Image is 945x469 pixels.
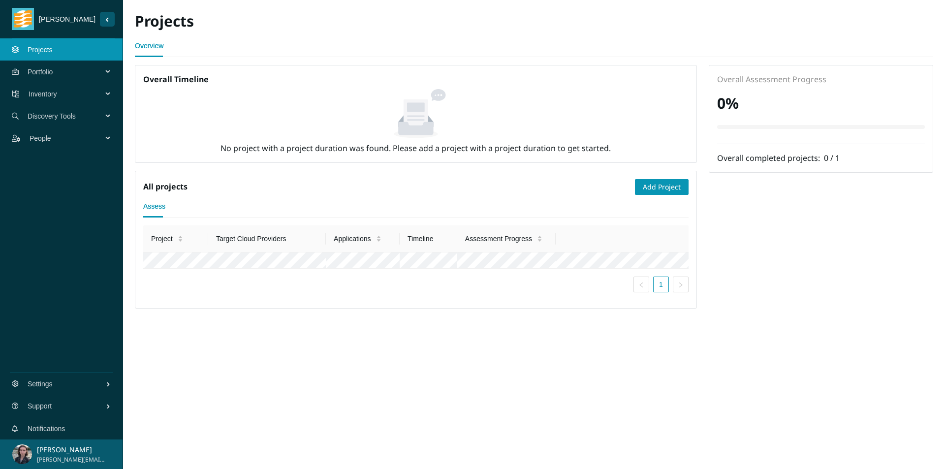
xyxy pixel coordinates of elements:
a: Notifications [28,425,65,433]
img: ACg8ocKSBz1BWXQtK2cL2YME1-iWpIw4LvXjkjK12__yBQy6AsIV9ug=s96-c [12,444,32,464]
span: Overall Assessment Progress [717,74,826,85]
span: No project with a project duration was found. Please add a project with a project duration to get... [220,143,611,154]
th: Assessment Progress [457,225,556,252]
h2: 0 % [717,94,925,114]
span: Inventory [29,79,106,109]
button: left [633,277,649,292]
span: Add Project [643,182,681,192]
h5: All projects [143,181,188,192]
th: Applications [326,225,400,252]
th: Project [143,225,208,252]
span: right [678,282,684,288]
h2: Projects [135,11,534,31]
h5: Overall Timeline [143,73,689,85]
span: Overall completed projects: [717,153,824,163]
span: Applications [334,233,371,244]
p: [PERSON_NAME] [37,444,105,455]
span: Portfolio [28,57,106,87]
span: [PERSON_NAME] [34,14,100,25]
span: [PERSON_NAME][EMAIL_ADDRESS][PERSON_NAME][DOMAIN_NAME] [37,455,105,465]
th: Target Cloud Providers [208,225,326,252]
button: Add Project [635,179,689,195]
li: 1 [653,277,669,292]
span: Assessment Progress [465,233,532,244]
img: tidal_logo.png [14,8,32,30]
span: Support [28,391,106,421]
li: Next Page [673,277,689,292]
button: right [673,277,689,292]
a: Projects [28,46,53,54]
span: Project [151,233,173,244]
span: Discovery Tools [28,101,106,131]
div: Assess [143,201,165,212]
a: Overview [135,36,163,56]
span: left [638,282,644,288]
span: People [30,124,106,153]
span: Settings [28,369,106,399]
span: 0 / 1 [824,153,840,163]
li: Previous Page [633,277,649,292]
a: 1 [654,277,668,292]
th: Timeline [400,225,457,252]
